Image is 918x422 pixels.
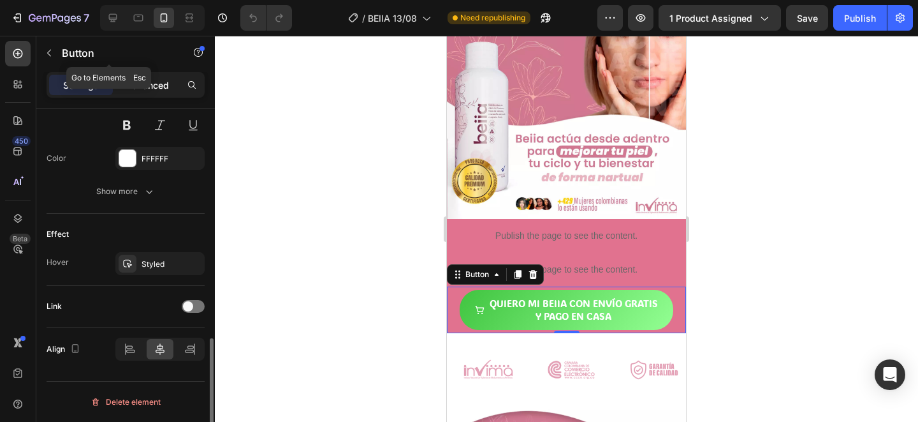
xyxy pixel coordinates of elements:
[62,45,170,61] p: Button
[142,259,201,270] div: Styled
[47,153,66,164] div: Color
[669,11,752,25] span: 1 product assigned
[362,11,365,25] span: /
[47,257,69,268] div: Hover
[833,5,887,31] button: Publish
[844,11,876,25] div: Publish
[5,5,95,31] button: 7
[875,359,905,390] div: Open Intercom Messenger
[12,136,31,146] div: 450
[96,185,156,198] div: Show more
[91,395,161,410] div: Delete element
[126,79,169,92] p: Advanced
[797,13,818,24] span: Save
[460,12,525,24] span: Need republishing
[447,36,686,422] iframe: Design area
[47,229,69,240] div: Effect
[786,5,828,31] button: Save
[47,180,205,203] button: Show more
[84,10,89,26] p: 7
[368,11,417,25] span: BEIIA 13/08
[47,341,83,358] div: Align
[659,5,781,31] button: 1 product assigned
[47,392,205,412] button: Delete element
[10,234,31,244] div: Beta
[63,79,99,92] p: Settings
[47,301,62,312] div: Link
[240,5,292,31] div: Undo/Redo
[142,153,201,165] div: FFFFFF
